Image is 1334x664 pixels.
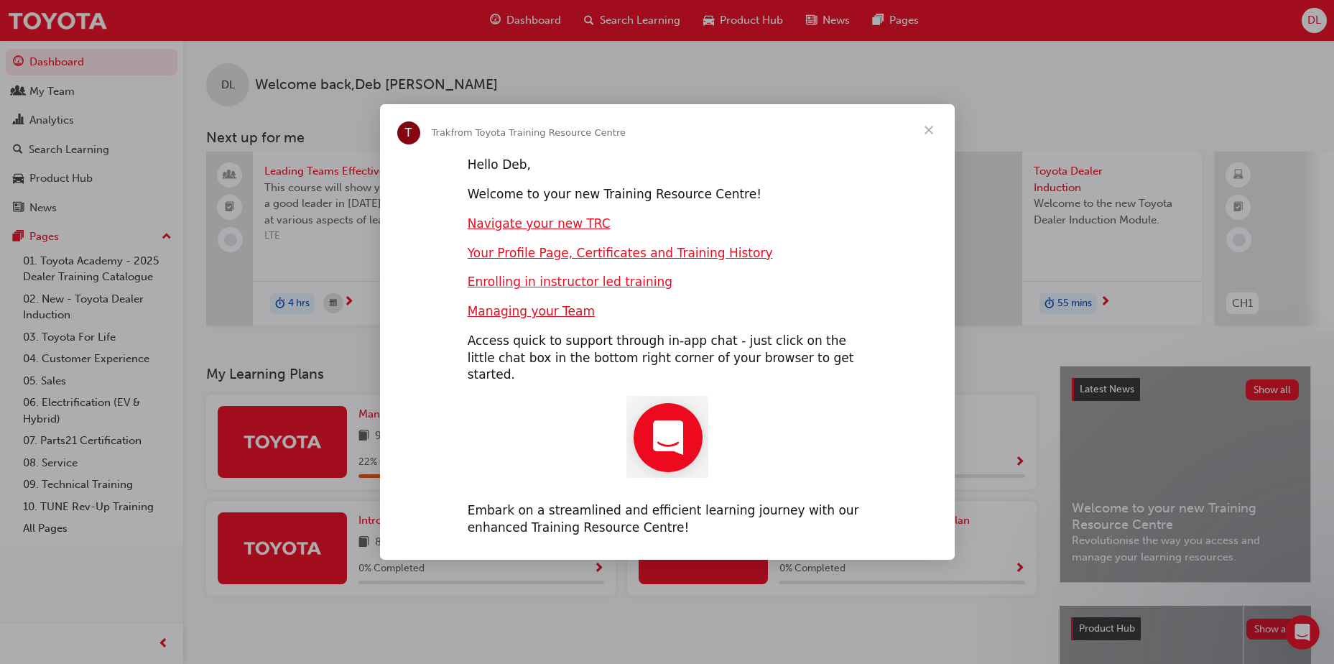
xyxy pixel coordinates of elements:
[397,121,420,144] div: Profile image for Trak
[468,275,672,289] a: Enrolling in instructor led training
[468,186,867,203] div: Welcome to your new Training Resource Centre!
[468,216,611,231] a: Navigate your new TRC
[450,127,626,138] span: from Toyota Training Resource Centre
[903,104,955,156] span: Close
[468,502,867,537] div: Embark on a streamlined and efficient learning journey with our enhanced Training Resource Centre!
[468,246,773,260] a: Your Profile Page, Certificates and Training History
[468,157,867,174] div: Hello Deb,
[468,304,595,318] a: Managing your Team
[432,127,451,138] span: Trak
[468,333,867,384] div: Access quick to support through in-app chat - just click on the little chat box in the bottom rig...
